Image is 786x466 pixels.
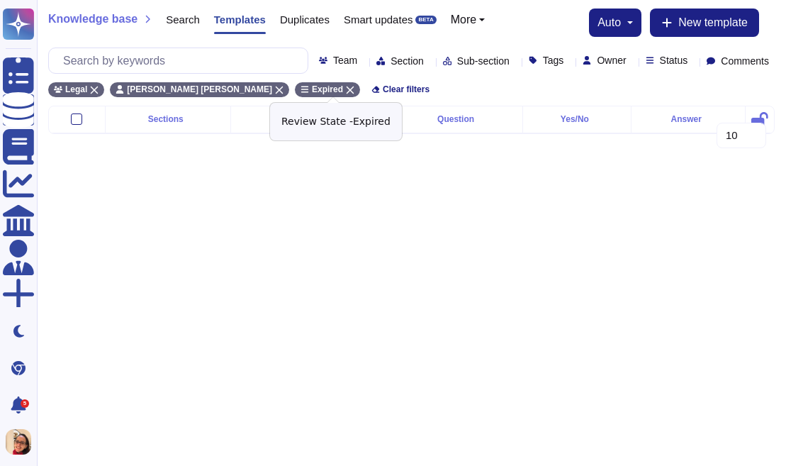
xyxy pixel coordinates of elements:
span: Owner [597,55,626,65]
span: Expired [312,85,343,94]
span: More [451,14,476,26]
span: Clear filters [383,85,430,94]
div: Sections [111,115,225,123]
span: Knowledge base [48,13,137,25]
img: user [6,429,31,455]
span: Legal [65,85,87,94]
span: New template [678,17,748,28]
div: Subsections [237,115,387,123]
span: Tags [543,55,564,65]
span: Status [660,55,688,65]
div: Yes/No [529,115,625,123]
div: Review State - Expired [270,103,402,140]
button: New template [650,9,759,37]
span: Search [166,14,200,25]
span: Team [333,55,357,65]
span: Comments [721,56,769,66]
input: Search by keywords [56,48,308,73]
span: Duplicates [280,14,330,25]
span: Smart updates [344,14,413,25]
div: Answer [637,115,739,123]
button: auto [597,17,633,28]
span: [PERSON_NAME] [PERSON_NAME] [127,85,272,94]
button: More [451,14,485,26]
span: Templates [214,14,266,25]
div: Question [399,115,516,123]
span: auto [597,17,621,28]
span: Sub-section [457,56,510,66]
div: 5 [21,399,29,408]
div: BETA [415,16,436,24]
span: Section [391,56,424,66]
button: user [3,426,41,457]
